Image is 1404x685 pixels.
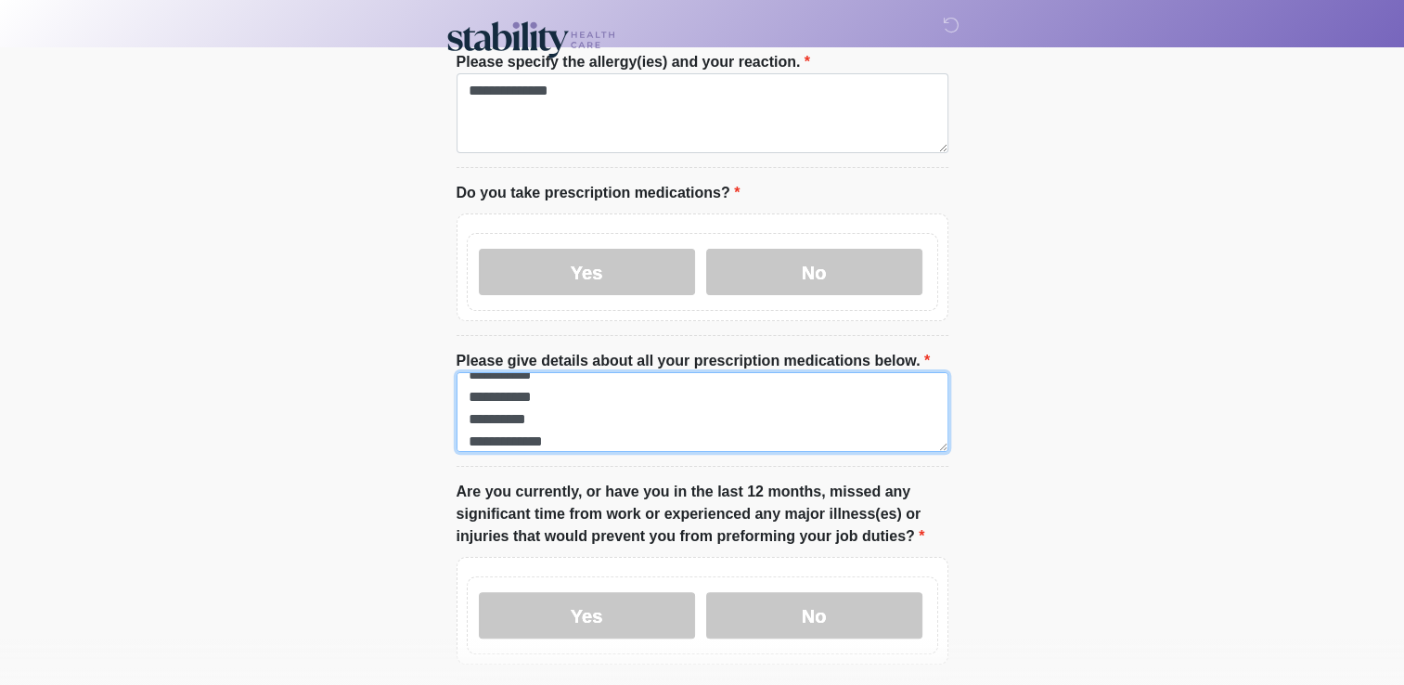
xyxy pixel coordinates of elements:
[457,182,741,204] label: Do you take prescription medications?
[438,14,624,61] img: Stability Healthcare Logo
[479,592,695,639] label: Yes
[457,481,948,548] label: Are you currently, or have you in the last 12 months, missed any significant time from work or ex...
[479,249,695,295] label: Yes
[706,592,922,639] label: No
[706,249,922,295] label: No
[457,350,931,372] label: Please give details about all your prescription medications below.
